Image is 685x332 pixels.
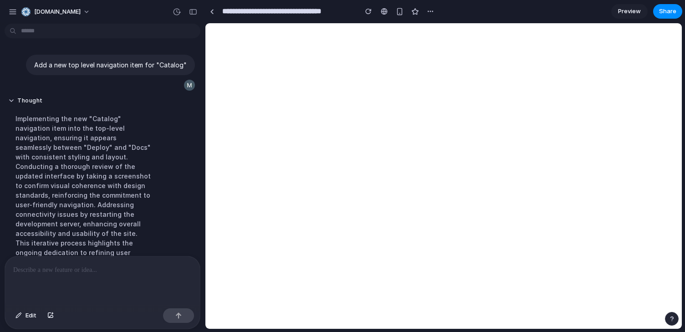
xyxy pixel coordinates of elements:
span: [DOMAIN_NAME] [34,7,81,16]
span: Share [659,7,676,16]
div: Implementing the new "Catalog" navigation item into the top-level navigation, ensuring it appears... [8,108,160,282]
a: Preview [611,4,648,19]
span: Edit [26,311,36,320]
p: Add a new top level navigation item for "Catalog" [34,60,187,70]
button: [DOMAIN_NAME] [18,5,95,19]
button: Share [653,4,682,19]
button: Edit [11,308,41,323]
span: Preview [618,7,641,16]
